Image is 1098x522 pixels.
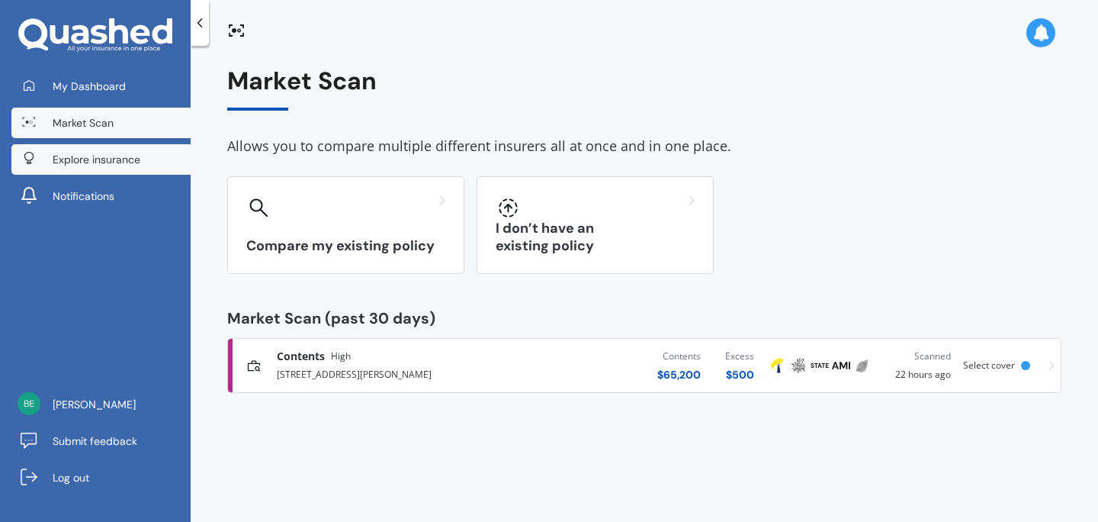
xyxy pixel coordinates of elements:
a: Submit feedback [11,426,191,456]
a: Explore insurance [11,144,191,175]
img: State [811,356,829,375]
a: Log out [11,462,191,493]
div: 22 hours ago [885,349,951,382]
span: Notifications [53,188,114,204]
span: [PERSON_NAME] [53,397,136,412]
div: Contents [657,349,701,364]
span: Market Scan [53,115,114,130]
h3: I don’t have an existing policy [496,220,695,255]
a: Notifications [11,181,191,211]
img: AMP [789,356,807,375]
span: Explore insurance [53,152,140,167]
a: ContentsHigh[STREET_ADDRESS][PERSON_NAME]Contents$65,200Excess$500TowerAMPStateAMIInitioScanned22... [227,338,1061,393]
div: $ 500 [725,367,754,382]
img: 5c9bebc65cb96f91007bbf9a1fbe640d [18,392,40,415]
div: Market Scan [227,67,1061,111]
div: Allows you to compare multiple different insurers all at once and in one place. [227,135,1061,158]
span: My Dashboard [53,79,126,94]
div: Market Scan (past 30 days) [227,311,1061,326]
a: [PERSON_NAME] [11,389,191,420]
img: AMI [832,356,850,375]
a: Market Scan [11,108,191,138]
span: Select cover [963,359,1015,372]
div: Scanned [885,349,951,364]
div: Excess [725,349,754,364]
span: Submit feedback [53,433,137,449]
span: High [331,349,351,364]
img: Tower [768,356,786,375]
div: [STREET_ADDRESS][PERSON_NAME] [277,364,506,382]
img: Initio [853,356,872,375]
span: Contents [277,349,325,364]
div: $ 65,200 [657,367,701,382]
span: Log out [53,470,89,485]
h3: Compare my existing policy [246,237,445,255]
a: My Dashboard [11,71,191,101]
